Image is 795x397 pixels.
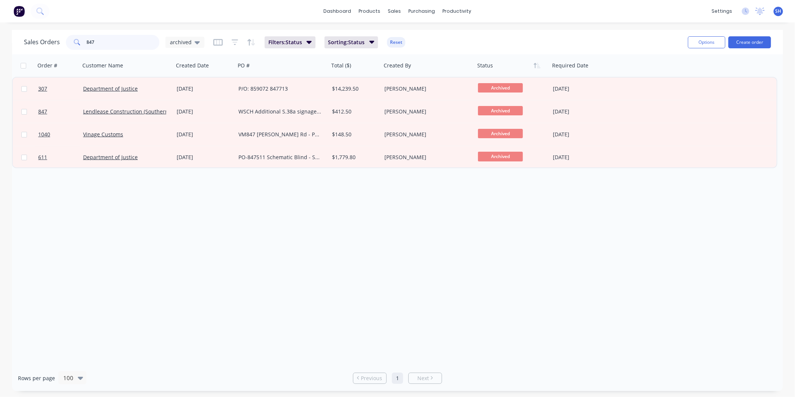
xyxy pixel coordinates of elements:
[83,85,138,92] a: Department of Justice
[688,36,725,48] button: Options
[238,85,322,93] div: P/O: 859072 847713
[38,123,83,146] a: 1040
[361,375,383,382] span: Previous
[384,62,411,69] div: Created By
[392,373,403,384] a: Page 1 is your current page
[38,131,50,138] span: 1040
[325,36,378,48] button: Sorting:Status
[238,62,250,69] div: PO #
[238,108,322,115] div: WSCH Additional S.38a signage LL-VPR-000217
[170,38,192,46] span: archived
[332,154,376,161] div: $1,779.80
[405,6,439,17] div: purchasing
[776,8,782,15] span: SH
[553,131,612,138] div: [DATE]
[384,154,467,161] div: [PERSON_NAME]
[177,85,232,93] div: [DATE]
[553,108,612,115] div: [DATE]
[268,39,302,46] span: Filters: Status
[478,83,523,93] span: Archived
[387,37,405,48] button: Reset
[265,36,316,48] button: Filters:Status
[417,375,429,382] span: Next
[82,62,123,69] div: Customer Name
[83,154,138,161] a: Department of Justice
[83,131,123,138] a: Vinage Customs
[355,6,384,17] div: products
[409,375,442,382] a: Next page
[38,85,47,93] span: 307
[38,154,47,161] span: 611
[350,373,445,384] ul: Pagination
[13,6,25,17] img: Factory
[328,39,365,46] span: Sorting: Status
[320,6,355,17] a: dashboard
[384,131,467,138] div: [PERSON_NAME]
[38,146,83,169] a: 611
[238,154,322,161] div: PO-847511 Schematic Blind - Supply Only
[384,6,405,17] div: sales
[553,85,612,93] div: [DATE]
[478,129,523,138] span: Archived
[553,154,612,161] div: [DATE]
[353,375,386,382] a: Previous page
[18,375,55,382] span: Rows per page
[332,85,376,93] div: $14,239.50
[177,108,232,115] div: [DATE]
[478,152,523,161] span: Archived
[176,62,209,69] div: Created Date
[331,62,351,69] div: Total ($)
[238,131,322,138] div: VM847 [PERSON_NAME] Rd - Panel
[439,6,475,17] div: productivity
[177,131,232,138] div: [DATE]
[37,62,57,69] div: Order #
[87,35,160,50] input: Search...
[384,108,467,115] div: [PERSON_NAME]
[38,100,83,123] a: 847
[728,36,771,48] button: Create order
[332,131,376,138] div: $148.50
[38,108,47,115] span: 847
[83,108,199,115] a: Lendlease Construction (Southern) Pty Limited
[177,154,232,161] div: [DATE]
[24,39,60,46] h1: Sales Orders
[38,78,83,100] a: 307
[708,6,736,17] div: settings
[332,108,376,115] div: $412.50
[552,62,588,69] div: Required Date
[478,106,523,115] span: Archived
[384,85,467,93] div: [PERSON_NAME]
[477,62,493,69] div: Status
